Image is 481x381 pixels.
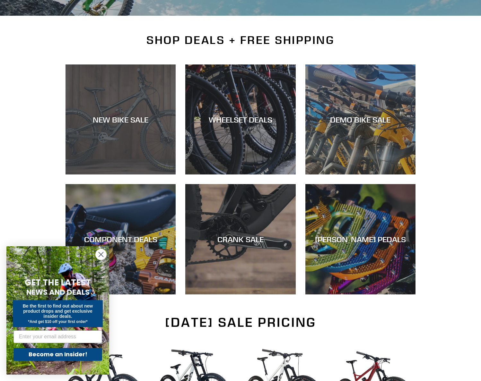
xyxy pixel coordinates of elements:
[185,115,295,124] div: WHEELSET DEALS
[66,235,176,244] div: COMPONENT DEALS
[25,277,91,288] span: GET THE LATEST
[185,235,295,244] div: CRANK SALE
[13,348,102,361] button: Become an Insider!
[23,303,93,319] span: Be the first to find out about new product drops and get exclusive insider deals.
[305,235,415,244] div: [PERSON_NAME] PEDALS
[185,64,295,174] a: WHEELSET DEALS
[26,287,90,297] span: NEWS AND DEALS
[305,184,415,294] a: [PERSON_NAME] PEDALS
[28,319,87,324] span: *And get $10 off your first order*
[305,115,415,124] div: DEMO BIKE SALE
[66,64,176,174] a: NEW BIKE SALE
[66,115,176,124] div: NEW BIKE SALE
[305,64,415,174] a: DEMO BIKE SALE
[66,315,415,330] h2: [DATE] SALE PRICING
[13,330,102,343] input: Enter your email address
[95,249,107,260] button: Close dialog
[66,184,176,294] a: COMPONENT DEALS
[66,33,415,47] h2: SHOP DEALS + FREE SHIPPING
[185,184,295,294] a: CRANK SALE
